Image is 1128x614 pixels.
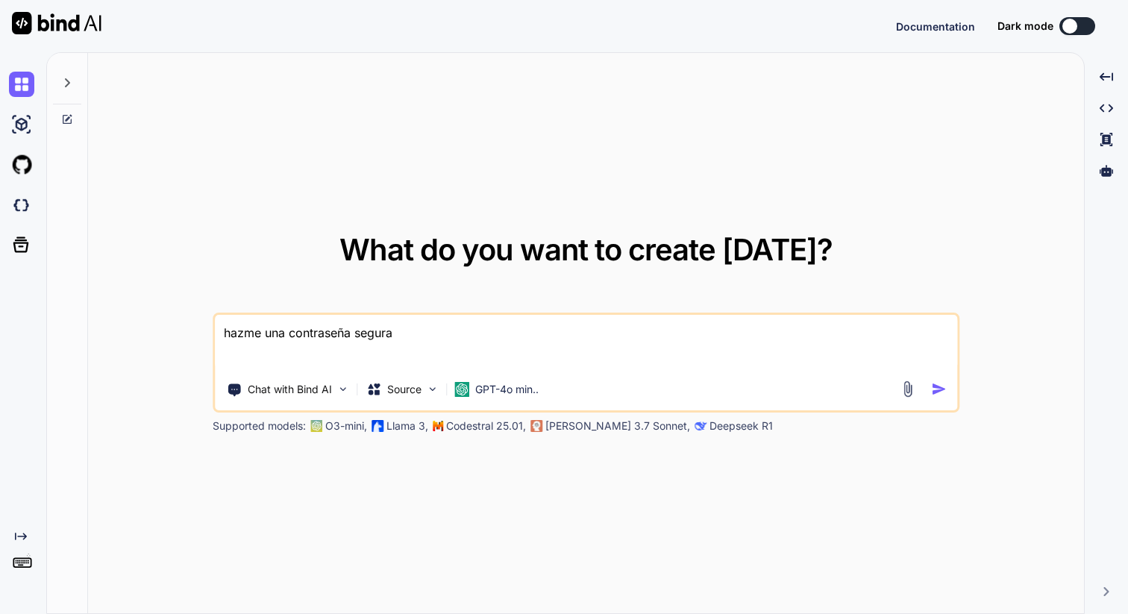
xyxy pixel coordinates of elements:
p: O3-mini, [325,419,367,433]
img: githubLight [9,152,34,178]
img: Bind AI [12,12,101,34]
p: [PERSON_NAME] 3.7 Sonnet, [545,419,690,433]
img: Mistral-AI [433,421,443,431]
p: GPT-4o min.. [475,382,539,397]
img: Pick Models [426,383,439,395]
textarea: hazme una contraseña segura [215,315,957,370]
p: Llama 3, [386,419,428,433]
img: attachment [899,380,916,398]
p: Source [387,382,422,397]
img: chat [9,72,34,97]
p: Supported models: [213,419,306,433]
img: claude [530,420,542,432]
img: claude [695,420,706,432]
img: Pick Tools [336,383,349,395]
img: darkCloudIdeIcon [9,192,34,218]
p: Chat with Bind AI [248,382,332,397]
img: Llama2 [372,420,383,432]
img: icon [931,381,947,397]
img: ai-studio [9,112,34,137]
img: GPT-4 [310,420,322,432]
span: Documentation [896,20,975,33]
img: GPT-4o mini [454,382,469,397]
button: Documentation [896,19,975,34]
p: Codestral 25.01, [446,419,526,433]
p: Deepseek R1 [709,419,773,433]
span: Dark mode [997,19,1053,34]
span: What do you want to create [DATE]? [339,231,833,268]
